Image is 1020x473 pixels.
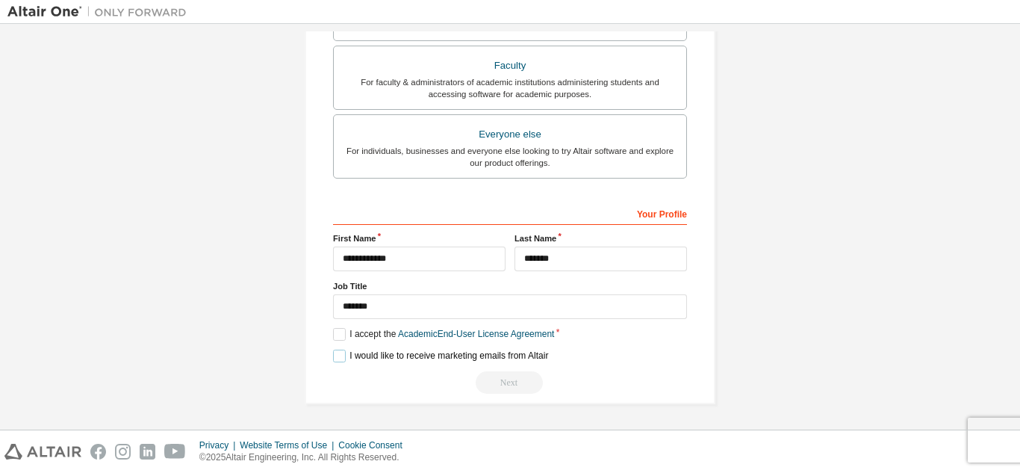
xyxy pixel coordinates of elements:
[199,439,240,451] div: Privacy
[240,439,338,451] div: Website Terms of Use
[164,444,186,460] img: youtube.svg
[333,201,687,225] div: Your Profile
[343,145,677,169] div: For individuals, businesses and everyone else looking to try Altair software and explore our prod...
[199,451,411,464] p: © 2025 Altair Engineering, Inc. All Rights Reserved.
[398,329,554,339] a: Academic End-User License Agreement
[4,444,81,460] img: altair_logo.svg
[115,444,131,460] img: instagram.svg
[140,444,155,460] img: linkedin.svg
[333,232,506,244] label: First Name
[514,232,687,244] label: Last Name
[343,76,677,100] div: For faculty & administrators of academic institutions administering students and accessing softwa...
[333,371,687,394] div: Provide a valid email to continue
[343,55,677,76] div: Faculty
[333,328,554,341] label: I accept the
[343,124,677,145] div: Everyone else
[90,444,106,460] img: facebook.svg
[7,4,194,19] img: Altair One
[333,350,548,362] label: I would like to receive marketing emails from Altair
[338,439,411,451] div: Cookie Consent
[333,280,687,292] label: Job Title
